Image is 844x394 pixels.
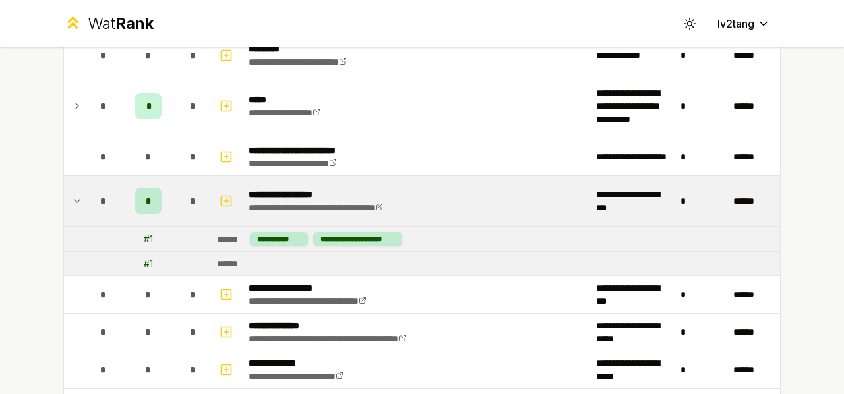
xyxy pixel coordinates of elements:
[115,14,154,33] span: Rank
[717,16,754,32] span: lv2tang
[63,13,154,34] a: WatRank
[707,12,781,36] button: lv2tang
[88,13,154,34] div: Wat
[144,257,153,270] div: # 1
[144,233,153,246] div: # 1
